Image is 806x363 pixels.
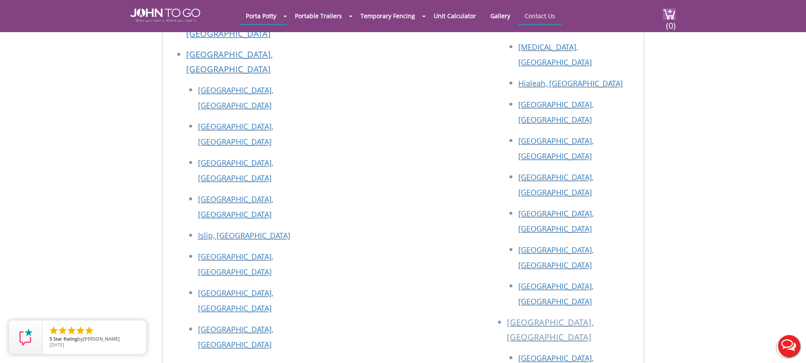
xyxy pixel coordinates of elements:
a: [GEOGRAPHIC_DATA], [GEOGRAPHIC_DATA] [198,324,273,349]
img: JOHN to go [130,8,200,22]
a: Porta Potty [239,8,283,24]
li:  [66,325,77,336]
button: Live Chat [772,329,806,363]
a: [GEOGRAPHIC_DATA], [GEOGRAPHIC_DATA] [198,85,273,110]
li:  [58,325,68,336]
a: Portable Trailers [289,8,348,24]
a: [GEOGRAPHIC_DATA], [GEOGRAPHIC_DATA] [518,245,594,270]
a: Contact Us [518,8,561,24]
a: Gallery [484,8,517,24]
li:  [49,325,59,336]
span: Star Rating [53,336,77,342]
a: Temporary Fencing [354,8,421,24]
a: [GEOGRAPHIC_DATA], [GEOGRAPHIC_DATA] [198,194,273,219]
a: Hialeah, [GEOGRAPHIC_DATA] [518,78,623,88]
li:  [84,325,94,336]
a: [GEOGRAPHIC_DATA], [GEOGRAPHIC_DATA] [198,288,273,313]
span: by [50,336,140,342]
a: [GEOGRAPHIC_DATA], [GEOGRAPHIC_DATA] [518,136,594,161]
a: [GEOGRAPHIC_DATA], [GEOGRAPHIC_DATA] [518,281,594,306]
li:  [75,325,85,336]
a: [GEOGRAPHIC_DATA], [GEOGRAPHIC_DATA] [518,99,594,125]
a: [GEOGRAPHIC_DATA], [GEOGRAPHIC_DATA] [518,172,594,197]
a: [GEOGRAPHIC_DATA], [GEOGRAPHIC_DATA] [186,49,273,75]
span: [PERSON_NAME] [83,336,120,342]
a: Islip, [GEOGRAPHIC_DATA] [198,230,290,240]
li: [GEOGRAPHIC_DATA], [GEOGRAPHIC_DATA] [507,315,635,350]
img: Review Rating [17,329,34,346]
a: [GEOGRAPHIC_DATA], [GEOGRAPHIC_DATA] [198,251,273,277]
a: [GEOGRAPHIC_DATA], [GEOGRAPHIC_DATA] [518,208,594,234]
a: [GEOGRAPHIC_DATA], [GEOGRAPHIC_DATA] [198,158,273,183]
a: Unit Calculator [427,8,482,24]
span: (0) [666,13,676,31]
span: 5 [50,336,52,342]
img: cart a [663,8,676,20]
span: [DATE] [50,341,64,348]
a: [GEOGRAPHIC_DATA], [GEOGRAPHIC_DATA] [198,121,273,147]
a: [MEDICAL_DATA], [GEOGRAPHIC_DATA] [518,42,592,67]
